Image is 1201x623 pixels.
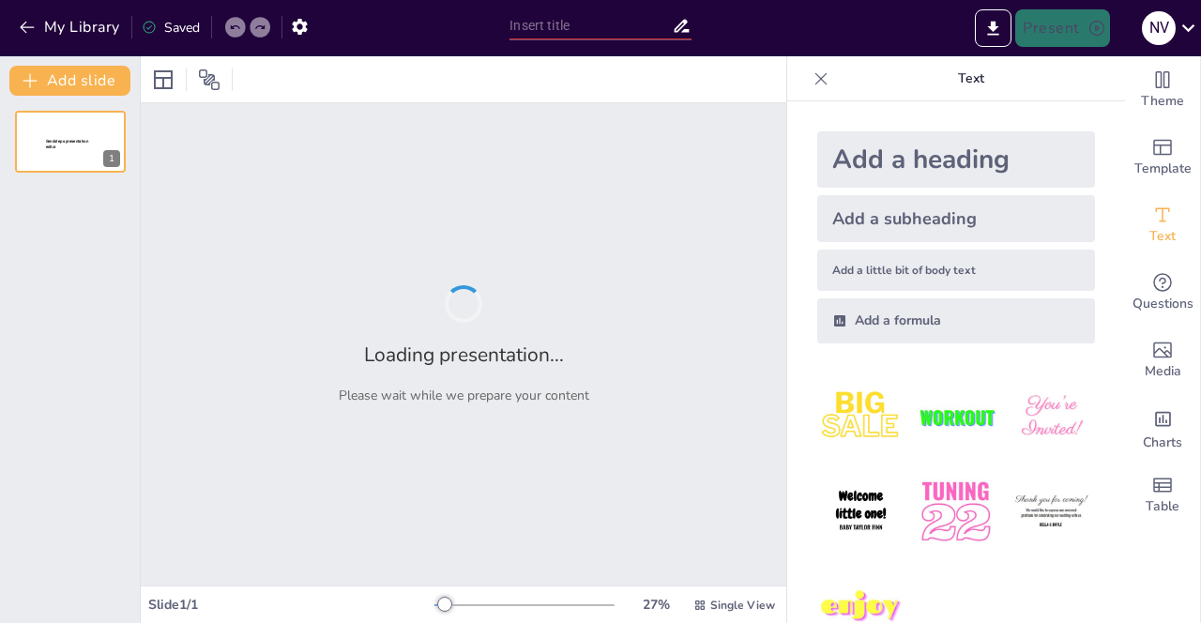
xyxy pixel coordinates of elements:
span: Template [1134,159,1192,179]
img: 3.jpeg [1008,373,1095,461]
span: Table [1146,496,1179,517]
div: Add text boxes [1125,191,1200,259]
div: 27 % [633,596,678,614]
div: N V [1142,11,1176,45]
span: Position [198,68,220,91]
div: 1 [15,111,126,173]
img: 5.jpeg [912,468,999,555]
img: 2.jpeg [912,373,999,461]
input: Insert title [509,12,671,39]
div: Saved [142,19,200,37]
div: Get real-time input from your audience [1125,259,1200,327]
div: Slide 1 / 1 [148,596,434,614]
p: Text [836,56,1106,101]
div: Add a formula [817,298,1095,343]
div: Add a table [1125,462,1200,529]
span: Charts [1143,433,1182,453]
button: Present [1015,9,1109,47]
div: Change the overall theme [1125,56,1200,124]
span: Questions [1133,294,1193,314]
div: Add charts and graphs [1125,394,1200,462]
div: Add a little bit of body text [817,250,1095,291]
button: Export to PowerPoint [975,9,1011,47]
div: Add ready made slides [1125,124,1200,191]
span: Sendsteps presentation editor [46,139,88,149]
span: Text [1149,226,1176,247]
span: Theme [1141,91,1184,112]
div: Layout [148,65,178,95]
div: Add a subheading [817,195,1095,242]
span: Single View [710,598,775,613]
div: Add images, graphics, shapes or video [1125,327,1200,394]
button: Add slide [9,66,130,96]
button: My Library [14,12,128,42]
button: N V [1142,9,1176,47]
p: Please wait while we prepare your content [339,387,589,404]
img: 4.jpeg [817,468,905,555]
img: 1.jpeg [817,373,905,461]
span: Media [1145,361,1181,382]
div: Add a heading [817,131,1095,188]
div: 1 [103,150,120,167]
h2: Loading presentation... [364,342,564,368]
img: 6.jpeg [1008,468,1095,555]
